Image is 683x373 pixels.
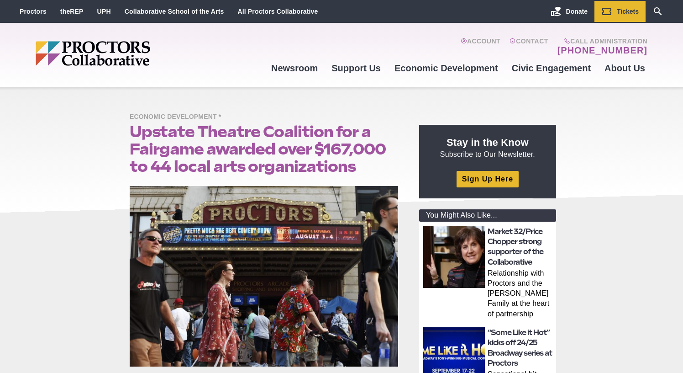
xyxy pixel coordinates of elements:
a: Support Us [325,56,388,80]
strong: Stay in the Know [447,137,529,148]
p: Relationship with Proctors and the [PERSON_NAME] Family at the heart of partnership Since [DATE],... [488,268,553,320]
span: Tickets [617,8,639,15]
a: Economic Development * [130,112,226,120]
a: “Some Like it Hot” kicks off 24/25 Broadway series at Proctors [488,328,552,368]
a: Sign Up Here [457,171,519,187]
span: Economic Development * [130,112,226,123]
p: Subscribe to Our Newsletter. [430,136,545,160]
a: Donate [544,1,594,22]
a: Collaborative School of the Arts [125,8,224,15]
a: Account [461,37,500,56]
img: Proctors logo [36,41,221,66]
a: Tickets [594,1,646,22]
a: Proctors [20,8,47,15]
a: [PHONE_NUMBER] [557,45,647,56]
a: Civic Engagement [505,56,598,80]
span: Donate [566,8,588,15]
a: Newsroom [264,56,325,80]
a: Contact [510,37,548,56]
a: Search [646,1,670,22]
img: thumbnail: Market 32/Price Chopper strong supporter of the Collaborative [423,226,485,288]
a: Economic Development [388,56,505,80]
a: UPH [97,8,111,15]
a: All Proctors Collaborative [237,8,318,15]
h1: Upstate Theatre Coalition for a Fairgame awarded over $167,000 to 44 local arts organizations [130,123,398,175]
span: Call Administration [555,37,647,45]
div: You Might Also Like... [419,209,556,222]
a: Market 32/Price Chopper strong supporter of the Collaborative [488,227,543,266]
a: About Us [598,56,652,80]
a: theREP [60,8,84,15]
